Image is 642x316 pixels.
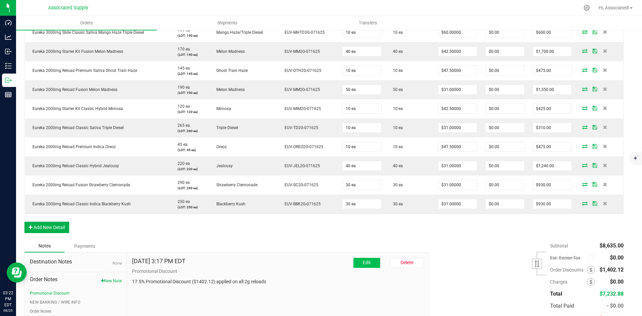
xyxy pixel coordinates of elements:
span: Delete Order Detail [600,163,610,167]
span: Eureka 2000mg Starter Kit Classic Hybrid Mimosa [29,106,123,111]
input: 0 [342,85,381,94]
span: Save Order Detail [590,163,600,167]
span: $1,402.12 [600,267,624,273]
input: 0 [342,199,381,209]
input: 0 [342,161,381,171]
p: (LOT: 140 ea) [174,52,205,57]
inline-svg: Outbound [5,77,12,84]
p: 17.5% Promotional Discount ($1402.12) applied on all 2g reloads [132,278,424,285]
span: Delete Order Detail [600,68,610,72]
span: Eureka 3000mg Slide Classic Sativa Mango Haze Triple Diesel [29,30,144,35]
input: 0 [438,85,477,94]
span: Delete Order Detail [600,106,610,110]
span: Orders [71,20,102,26]
input: 0 [342,180,381,190]
inline-svg: Inventory [5,63,12,69]
span: Eureka 2000mg Reload Classic Sativa Triple Diesel [29,125,124,130]
span: Mango Haze/Triple Diesel [213,30,263,35]
input: 0 [486,47,524,56]
input: 0 [342,28,381,37]
span: Save Order Detail [590,106,600,110]
button: Promotional Discount [30,290,70,296]
span: 45 ea [174,142,188,147]
input: 0 [342,142,381,151]
p: 03:22 PM EDT [3,290,13,308]
span: Est. Excise Tax [550,255,585,260]
input: 0 [533,28,572,37]
span: 10 ea [390,106,403,111]
span: 170 ea [174,47,190,51]
span: 50 ea [390,87,403,92]
span: Triple Diesel [213,125,238,130]
span: Shipments [208,20,246,26]
div: Payments [65,240,105,252]
span: Order Notes [30,276,122,284]
span: EUV-MM2G-071625 [281,87,320,92]
span: Ghost Train Haze [213,68,248,73]
span: Delete Order Detail [600,87,610,91]
span: $0.00 [610,254,624,261]
span: $7,232.88 [600,291,624,297]
input: 0 [438,142,477,151]
span: EUV-SC2G-071625 [281,183,318,187]
input: 0 [486,199,524,209]
span: 120 ea [174,104,190,109]
span: 10 ea [390,30,403,35]
span: 265 ea [174,123,190,128]
input: 0 [438,66,477,75]
span: 191 ea [174,28,190,32]
a: Shipments [157,16,298,30]
input: 0 [342,123,381,132]
span: 290 ea [174,180,190,185]
input: 0 [342,66,381,75]
iframe: Resource center [7,262,27,283]
input: 0 [438,199,477,209]
span: $8,635.00 [600,242,624,249]
p: (LOT: 190 ea) [174,33,205,38]
span: Eureka 2000mg Reload Fusion Strawberry Clemonade [29,183,130,187]
input: 0 [533,199,572,209]
input: 0 [438,123,477,132]
input: 0 [533,85,572,94]
a: Orders [16,16,157,30]
span: Total Paid [550,303,574,309]
span: Save Order Detail [590,87,600,91]
button: Delete [390,258,424,268]
span: Save Order Detail [590,68,600,72]
span: Hi, Associated! [599,5,629,10]
input: 0 [486,28,524,37]
input: 0 [533,104,572,113]
span: 10 ea [390,125,403,130]
p: (LOT: 260 ea) [174,128,205,133]
span: Delete Order Detail [600,182,610,186]
p: (LOT: 120 ea) [174,109,205,114]
input: 0 [533,66,572,75]
div: Manage settings [582,5,591,11]
input: 0 [486,142,524,151]
p: (LOT: 290 ea) [174,186,205,191]
span: Oreoz [213,144,227,149]
span: Destination Notes [30,258,122,266]
inline-svg: Dashboard [5,19,12,26]
span: Save Order Detail [590,144,600,148]
span: 10 ea [390,68,403,73]
input: 0 [486,123,524,132]
span: EUV-OREO2G-071625 [281,144,323,149]
input: 0 [533,142,572,151]
input: 0 [438,28,477,37]
span: EUV-JEL2G-071625 [281,164,320,168]
span: Mimosa [213,106,231,111]
span: 40 ea [390,164,403,168]
input: 0 [486,161,524,171]
span: EUV-MIM2G-071625 [281,106,321,111]
span: EUV-GTH2G-071625 [281,68,321,73]
span: Save Order Detail [590,201,600,205]
span: None [112,261,122,266]
span: Charges [550,279,587,285]
span: EUV-MM2G-071625 [281,49,320,54]
input: 0 [486,85,524,94]
h4: [DATE] 3:17 PM EDT [132,258,186,265]
p: (LOT: 45 ea) [174,147,205,152]
p: (LOT: 190 ea) [174,90,205,95]
span: Save Order Detail [590,30,600,34]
